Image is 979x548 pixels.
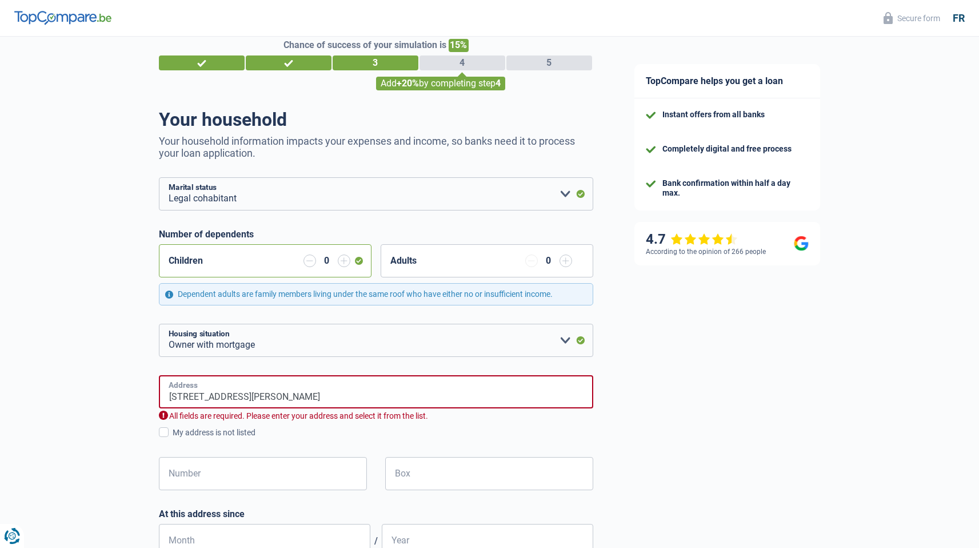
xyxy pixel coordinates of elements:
font: TopCompare helps you get a loan [646,76,783,86]
font: +20% [397,78,419,89]
font: Your household information impacts your expenses and income, so banks need it to process your loa... [159,135,575,159]
font: Chance of success of your simulation is [283,39,446,50]
font: fr [953,12,965,24]
font: Children [169,255,203,266]
font: Secure form [897,14,940,23]
font: Completely digital and free process [662,144,792,153]
font: All fields are required. Please enter your address and select it from the list. [169,411,428,420]
font: 4 [496,78,501,89]
font: 3 [373,57,378,68]
font: 0 [546,255,551,266]
font: At this address since [159,509,245,519]
font: Bank confirmation within half a day max. [662,178,790,197]
font: / [374,535,378,546]
font: 0 [324,255,329,266]
img: TopCompare Logo [14,11,111,25]
button: Secure form [877,9,947,27]
font: 4 [459,57,465,68]
font: by completing step [419,78,496,89]
font: Your household [159,109,287,130]
input: Select your address in the search bar [159,375,593,408]
font: My address is not listed [173,428,255,437]
font: Add [381,78,397,89]
font: Adults [390,255,417,266]
font: 15% [450,39,467,50]
font: Number of dependents [159,229,254,240]
font: 5 [546,57,552,68]
font: 4.7 [646,231,666,247]
font: According to the opinion of 266 people [646,248,766,256]
font: Instant offers from all banks [662,110,765,119]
